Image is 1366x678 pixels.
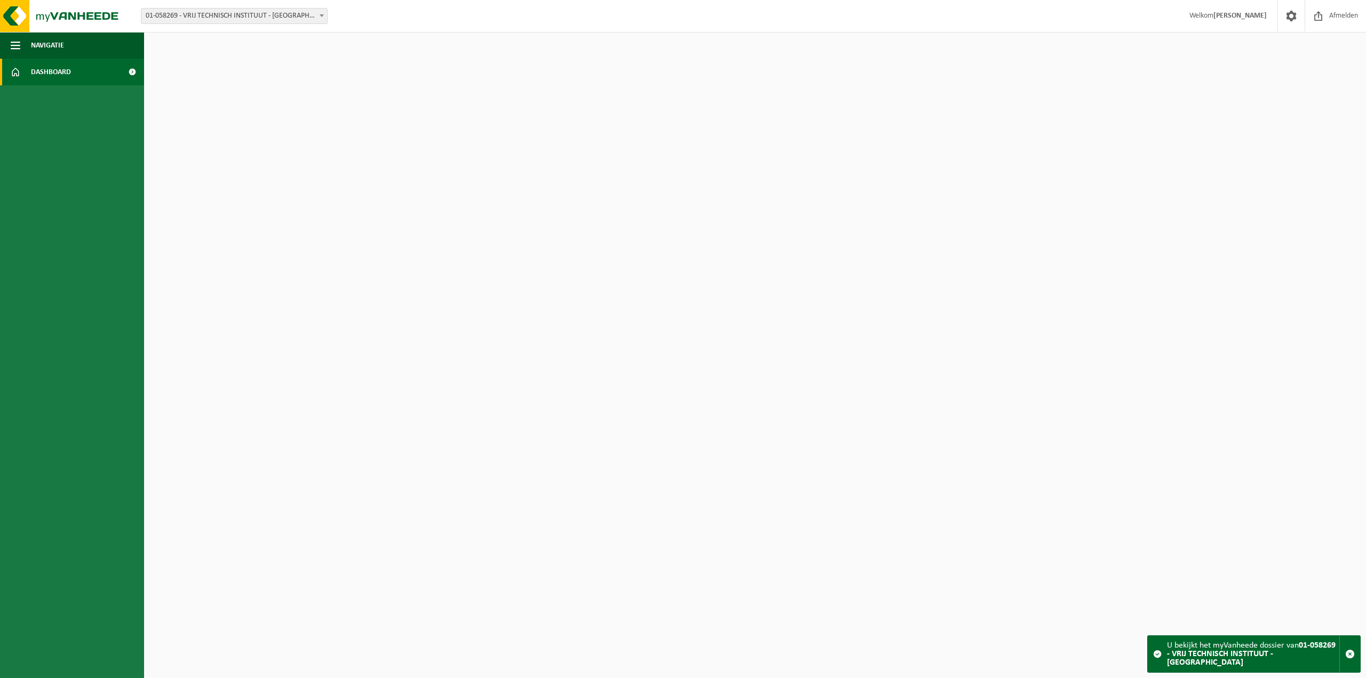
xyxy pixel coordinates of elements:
[31,32,64,59] span: Navigatie
[1213,12,1267,20] strong: [PERSON_NAME]
[31,59,71,85] span: Dashboard
[1167,636,1339,672] div: U bekijkt het myVanheede dossier van
[141,8,328,24] span: 01-058269 - VRIJ TECHNISCH INSTITUUT - BRUGGE
[1167,641,1336,667] strong: 01-058269 - VRIJ TECHNISCH INSTITUUT - [GEOGRAPHIC_DATA]
[141,9,327,23] span: 01-058269 - VRIJ TECHNISCH INSTITUUT - BRUGGE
